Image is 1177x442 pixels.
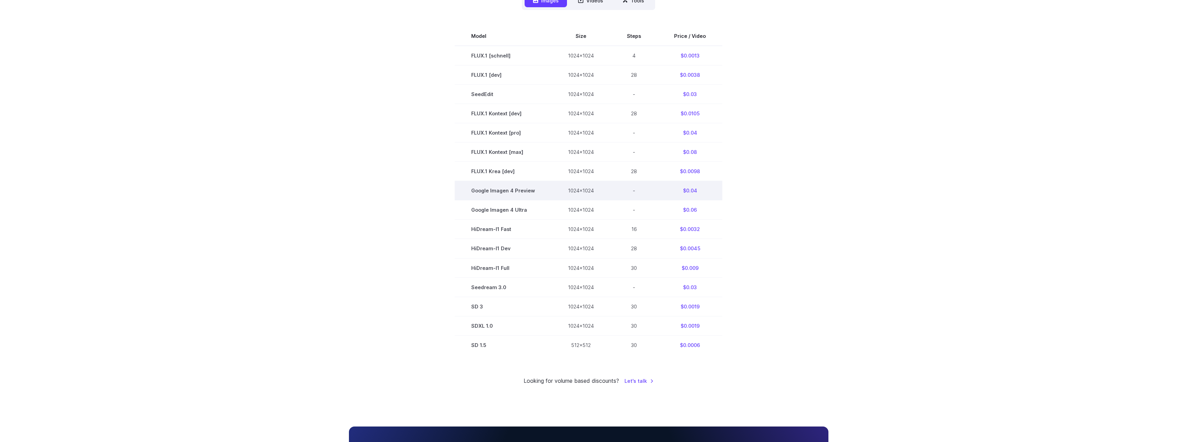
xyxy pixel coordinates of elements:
small: Looking for volume based discounts? [524,377,619,386]
td: 30 [610,316,658,335]
td: $0.04 [658,181,722,200]
td: $0.06 [658,200,722,220]
td: SD 3 [455,297,551,316]
td: 512x512 [551,335,610,355]
td: $0.0032 [658,220,722,239]
th: Model [455,27,551,46]
td: 4 [610,46,658,65]
td: FLUX.1 Kontext [dev] [455,104,551,123]
td: 28 [610,162,658,181]
td: FLUX.1 Kontext [pro] [455,123,551,143]
td: 1024x1024 [551,200,610,220]
td: 1024x1024 [551,85,610,104]
td: - [610,181,658,200]
td: SD 1.5 [455,335,551,355]
td: HiDream-I1 Full [455,258,551,277]
td: 1024x1024 [551,220,610,239]
td: Seedream 3.0 [455,277,551,297]
td: FLUX.1 Kontext [max] [455,143,551,162]
td: $0.0098 [658,162,722,181]
td: 1024x1024 [551,181,610,200]
td: 1024x1024 [551,123,610,143]
td: FLUX.1 Krea [dev] [455,162,551,181]
td: 30 [610,335,658,355]
td: Google Imagen 4 Ultra [455,200,551,220]
td: 1024x1024 [551,297,610,316]
td: - [610,123,658,143]
td: $0.0019 [658,316,722,335]
td: 28 [610,239,658,258]
td: 1024x1024 [551,104,610,123]
td: Google Imagen 4 Preview [455,181,551,200]
td: $0.03 [658,85,722,104]
td: FLUX.1 [dev] [455,65,551,85]
td: 30 [610,258,658,277]
td: $0.08 [658,143,722,162]
td: - [610,143,658,162]
td: - [610,200,658,220]
td: $0.0013 [658,46,722,65]
td: $0.0019 [658,297,722,316]
td: $0.0006 [658,335,722,355]
td: 1024x1024 [551,143,610,162]
td: $0.0105 [658,104,722,123]
th: Price / Video [658,27,722,46]
td: - [610,277,658,297]
td: 1024x1024 [551,277,610,297]
td: SDXL 1.0 [455,316,551,335]
td: $0.03 [658,277,722,297]
td: HiDream-I1 Dev [455,239,551,258]
th: Steps [610,27,658,46]
td: 1024x1024 [551,65,610,85]
td: $0.04 [658,123,722,143]
a: Let's talk [624,377,654,385]
td: 1024x1024 [551,46,610,65]
td: $0.0045 [658,239,722,258]
td: 1024x1024 [551,258,610,277]
td: SeedEdit [455,85,551,104]
td: FLUX.1 [schnell] [455,46,551,65]
td: $0.0038 [658,65,722,85]
th: Size [551,27,610,46]
td: - [610,85,658,104]
td: 1024x1024 [551,162,610,181]
td: 1024x1024 [551,316,610,335]
td: $0.009 [658,258,722,277]
td: HiDream-I1 Fast [455,220,551,239]
td: 16 [610,220,658,239]
td: 28 [610,65,658,85]
td: 30 [610,297,658,316]
td: 1024x1024 [551,239,610,258]
td: 28 [610,104,658,123]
